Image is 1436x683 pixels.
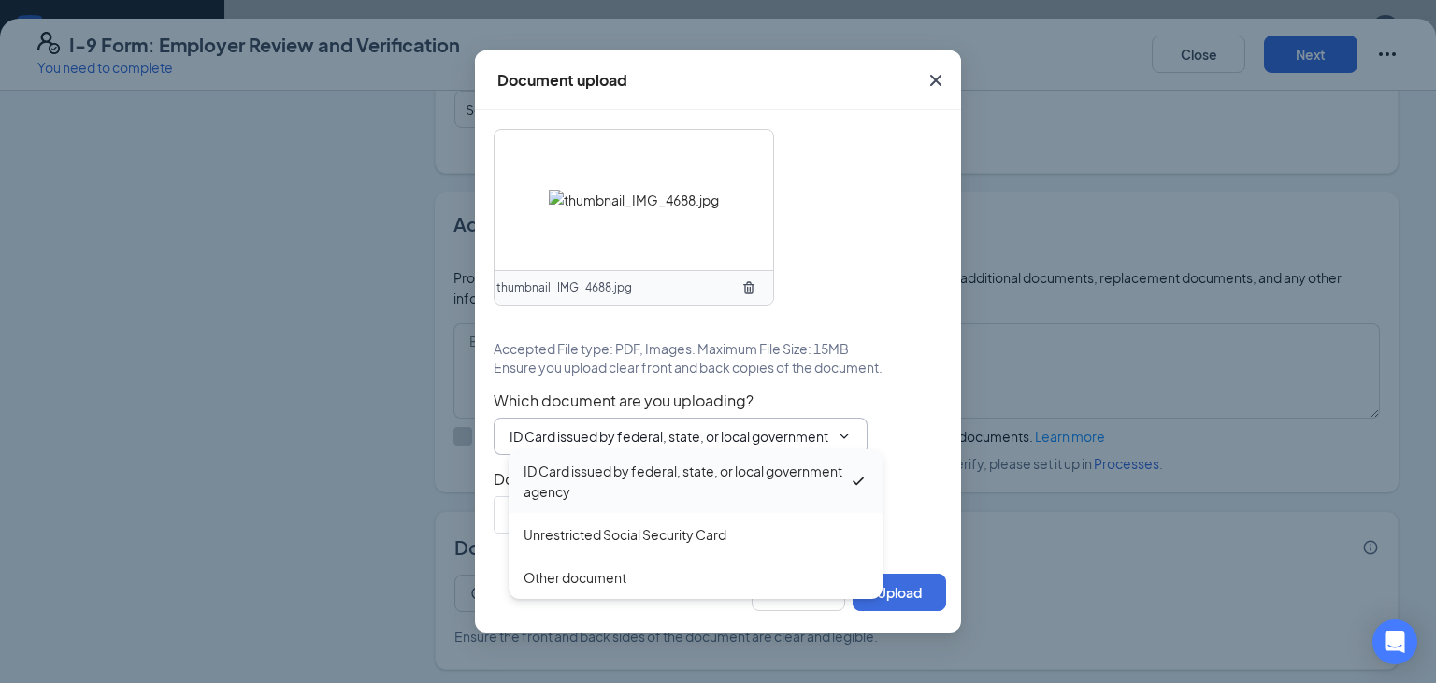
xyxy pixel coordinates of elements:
[510,426,829,447] input: Select document type
[849,472,868,491] svg: Checkmark
[549,190,719,210] img: thumbnail_IMG_4688.jpg
[837,429,852,444] svg: ChevronDown
[853,574,946,611] button: Upload
[496,279,632,297] span: thumbnail_IMG_4688.jpg
[911,50,961,110] button: Close
[524,461,849,502] div: ID Card issued by federal, state, or local government agency
[1372,619,1417,664] div: Open Intercom Messenger
[524,567,626,588] div: Other document
[741,280,756,295] svg: TrashOutline
[497,70,627,91] div: Document upload
[524,524,726,545] div: Unrestricted Social Security Card
[494,391,942,410] span: Which document are you uploading?
[734,273,764,303] button: TrashOutline
[494,470,942,489] span: Document Name
[925,69,947,92] svg: Cross
[494,358,883,377] span: Ensure you upload clear front and back copies of the document.
[494,339,849,358] span: Accepted File type: PDF, Images. Maximum File Size: 15MB
[494,496,868,534] input: Enter document name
